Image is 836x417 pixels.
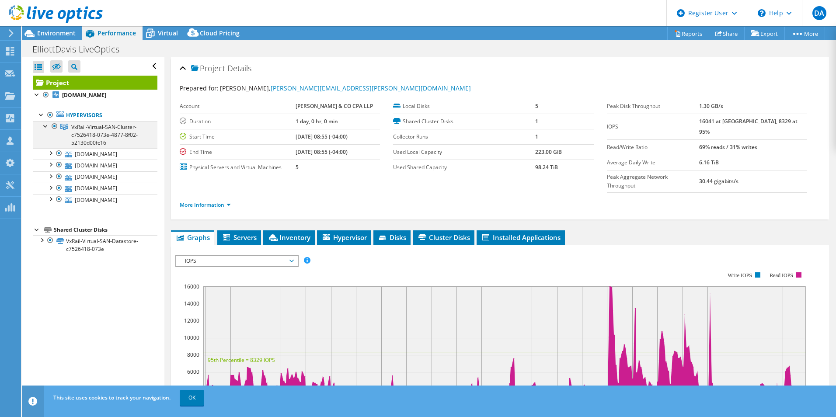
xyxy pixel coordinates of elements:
[222,233,257,242] span: Servers
[180,102,296,111] label: Account
[607,102,699,111] label: Peak Disk Throughput
[296,148,348,156] b: [DATE] 08:55 (-04:00)
[770,272,793,278] text: Read IOPS
[175,233,210,242] span: Graphs
[33,110,157,121] a: Hypervisors
[180,84,219,92] label: Prepared for:
[296,163,299,171] b: 5
[33,171,157,183] a: [DOMAIN_NAME]
[481,233,561,242] span: Installed Applications
[227,63,251,73] span: Details
[607,122,699,131] label: IOPS
[180,201,231,208] a: More Information
[607,173,699,190] label: Peak Aggregate Network Throughput
[180,148,296,156] label: End Time
[184,283,199,290] text: 16000
[812,6,826,20] span: DA
[184,300,199,307] text: 14000
[709,27,745,40] a: Share
[220,84,471,92] span: [PERSON_NAME],
[71,123,138,146] span: VxRail-Virtual-SAN-Cluster-c7526418-073e-4877-8f02-52130d00fc16
[417,233,470,242] span: Cluster Disks
[271,84,471,92] a: [PERSON_NAME][EMAIL_ADDRESS][PERSON_NAME][DOMAIN_NAME]
[33,194,157,205] a: [DOMAIN_NAME]
[393,117,535,126] label: Shared Cluster Disks
[393,148,535,156] label: Used Local Capacity
[53,394,171,401] span: This site uses cookies to track your navigation.
[33,90,157,101] a: [DOMAIN_NAME]
[33,160,157,171] a: [DOMAIN_NAME]
[699,177,738,185] b: 30.44 gigabits/s
[33,76,157,90] a: Project
[699,159,719,166] b: 6.16 TiB
[98,29,136,37] span: Performance
[33,121,157,148] a: VxRail-Virtual-SAN-Cluster-c7526418-073e-4877-8f02-52130d00fc16
[784,27,825,40] a: More
[62,91,106,99] b: [DOMAIN_NAME]
[187,351,199,358] text: 8000
[296,118,338,125] b: 1 day, 0 hr, 0 min
[184,317,199,324] text: 12000
[180,132,296,141] label: Start Time
[758,9,766,17] svg: \n
[180,163,296,172] label: Physical Servers and Virtual Machines
[393,163,535,172] label: Used Shared Capacity
[187,385,199,393] text: 4000
[744,27,785,40] a: Export
[181,256,293,266] span: IOPS
[33,183,157,194] a: [DOMAIN_NAME]
[296,102,373,110] b: [PERSON_NAME] & CO CPA LLP
[180,390,204,406] a: OK
[321,233,367,242] span: Hypervisor
[54,225,157,235] div: Shared Cluster Disks
[699,143,757,151] b: 69% reads / 31% writes
[393,102,535,111] label: Local Disks
[607,143,699,152] label: Read/Write Ratio
[535,163,558,171] b: 98.24 TiB
[296,133,348,140] b: [DATE] 08:55 (-04:00)
[699,102,723,110] b: 1.30 GB/s
[393,132,535,141] label: Collector Runs
[607,158,699,167] label: Average Daily Write
[33,235,157,254] a: VxRail-Virtual-SAN-Datastore-c7526418-073e
[728,272,752,278] text: Write IOPS
[667,27,709,40] a: Reports
[208,356,275,364] text: 95th Percentile = 8329 IOPS
[187,368,199,375] text: 6000
[33,148,157,160] a: [DOMAIN_NAME]
[180,117,296,126] label: Duration
[268,233,310,242] span: Inventory
[37,29,76,37] span: Environment
[191,64,225,73] span: Project
[200,29,240,37] span: Cloud Pricing
[378,233,406,242] span: Disks
[158,29,178,37] span: Virtual
[535,133,538,140] b: 1
[535,102,538,110] b: 5
[535,148,562,156] b: 223.00 GiB
[535,118,538,125] b: 1
[699,118,798,136] b: 16041 at [GEOGRAPHIC_DATA], 8329 at 95%
[28,45,133,54] h1: ElliottDavis-LiveOptics
[184,334,199,341] text: 10000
